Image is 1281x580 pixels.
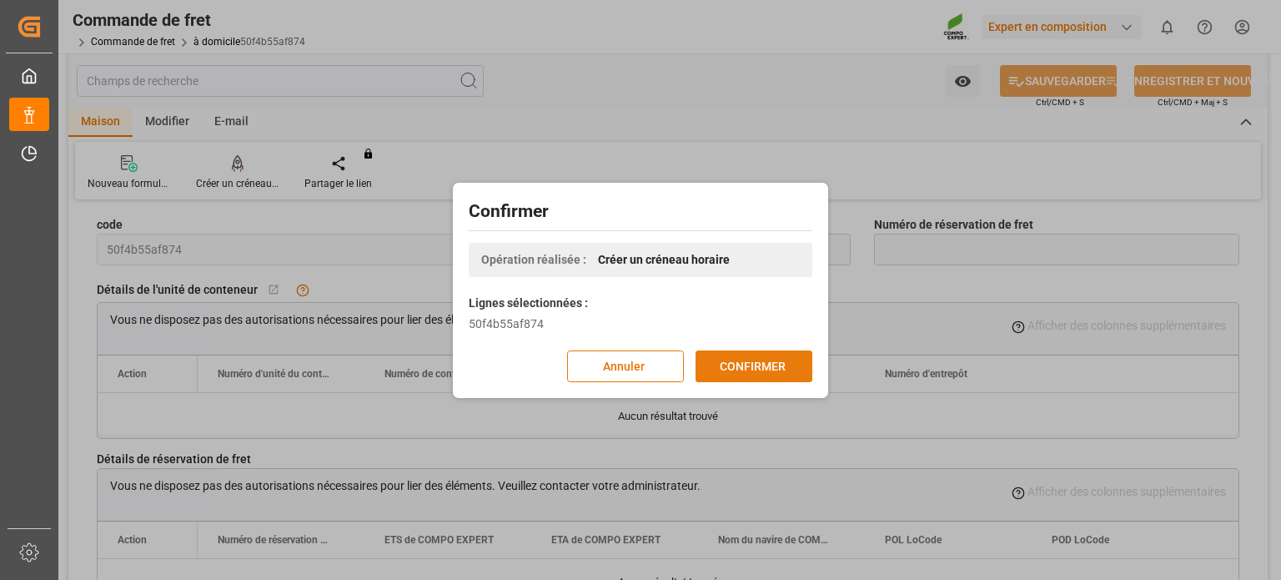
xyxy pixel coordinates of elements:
[696,351,812,382] button: CONFIRMER
[481,253,586,266] font: Opération réalisée :
[720,359,786,372] font: CONFIRMER
[567,351,684,382] button: Annuler
[469,296,588,310] font: Lignes sélectionnées :
[598,253,730,266] font: Créer un créneau horaire
[469,201,549,221] font: Confirmer
[603,359,645,372] font: Annuler
[469,317,544,330] font: 50f4b55af874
